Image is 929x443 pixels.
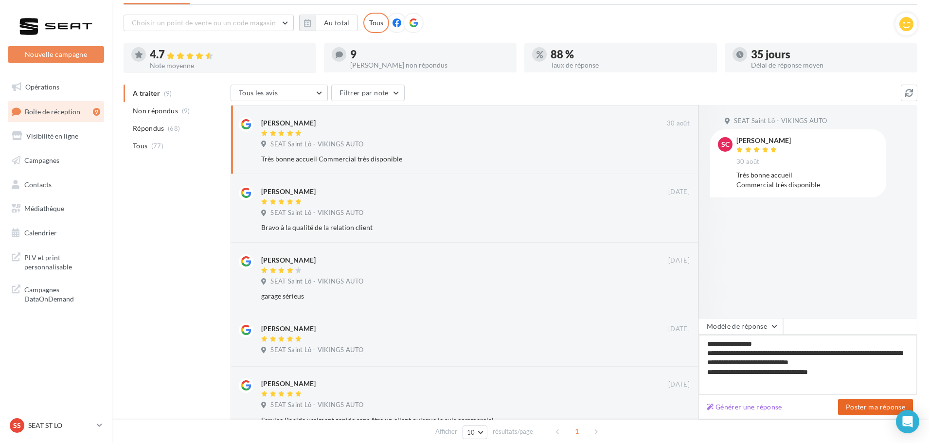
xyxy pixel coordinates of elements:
a: Visibilité en ligne [6,126,106,146]
span: 10 [467,428,475,436]
span: [DATE] [668,256,690,265]
button: Générer une réponse [703,401,786,413]
span: Tous les avis [239,89,278,97]
span: SEAT Saint Lô - VIKINGS AUTO [734,117,827,125]
div: 9 [350,49,509,60]
span: 1 [569,424,585,439]
a: PLV et print personnalisable [6,247,106,276]
div: 88 % [551,49,709,60]
button: 10 [463,425,487,439]
span: Choisir un point de vente ou un code magasin [132,18,276,27]
div: Taux de réponse [551,62,709,69]
span: SEAT Saint Lô - VIKINGS AUTO [270,401,363,409]
span: SS [13,421,21,430]
div: Service Rapide vraiment rapide sans être un client puisque je suis commercial [261,415,626,425]
div: Délai de réponse moyen [751,62,910,69]
a: Contacts [6,175,106,195]
div: [PERSON_NAME] [261,379,316,389]
span: Campagnes DataOnDemand [24,283,100,304]
span: résultats/page [493,427,533,436]
span: Calendrier [24,229,57,237]
a: Campagnes DataOnDemand [6,279,106,308]
div: garage sérieus [261,291,626,301]
span: SEAT Saint Lô - VIKINGS AUTO [270,346,363,354]
div: Très bonne accueil Commercial très disponible [736,170,878,190]
span: PLV et print personnalisable [24,251,100,272]
button: Au total [316,15,358,31]
button: Choisir un point de vente ou un code magasin [124,15,294,31]
button: Poster ma réponse [838,399,913,415]
span: SEAT Saint Lô - VIKINGS AUTO [270,277,363,286]
span: SEAT Saint Lô - VIKINGS AUTO [270,209,363,217]
button: Tous les avis [231,85,328,101]
div: Bravo à la qualité de la relation client [261,223,626,232]
div: [PERSON_NAME] [261,324,316,334]
span: Tous [133,141,147,151]
span: Boîte de réception [25,107,80,115]
div: Tous [363,13,389,33]
a: Opérations [6,77,106,97]
button: Modèle de réponse [698,318,783,335]
div: Note moyenne [150,62,308,69]
a: Boîte de réception9 [6,101,106,122]
a: Médiathèque [6,198,106,219]
span: [DATE] [668,380,690,389]
div: 9 [93,108,100,116]
span: SEAT Saint Lô - VIKINGS AUTO [270,140,363,149]
button: Au total [299,15,358,31]
a: Campagnes [6,150,106,171]
div: [PERSON_NAME] [261,255,316,265]
span: Médiathèque [24,204,64,213]
span: Afficher [435,427,457,436]
span: 30 août [667,119,690,128]
span: [DATE] [668,325,690,334]
span: 30 août [736,158,759,166]
a: Calendrier [6,223,106,243]
span: Opérations [25,83,59,91]
p: SEAT ST LO [28,421,93,430]
span: Répondus [133,124,164,133]
div: 35 jours [751,49,910,60]
div: Très bonne accueil Commercial très disponible [261,154,626,164]
div: Open Intercom Messenger [896,410,919,433]
div: 4.7 [150,49,308,60]
button: Nouvelle campagne [8,46,104,63]
span: (68) [168,124,180,132]
div: [PERSON_NAME] [261,187,316,196]
button: Filtrer par note [331,85,405,101]
span: [DATE] [668,188,690,196]
span: Non répondus [133,106,178,116]
span: (77) [151,142,163,150]
span: (9) [182,107,190,115]
a: SS SEAT ST LO [8,416,104,435]
span: Visibilité en ligne [26,132,78,140]
div: [PERSON_NAME] non répondus [350,62,509,69]
div: [PERSON_NAME] [261,118,316,128]
span: Campagnes [24,156,59,164]
span: SC [721,140,730,149]
div: [PERSON_NAME] [736,137,791,144]
span: Contacts [24,180,52,188]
